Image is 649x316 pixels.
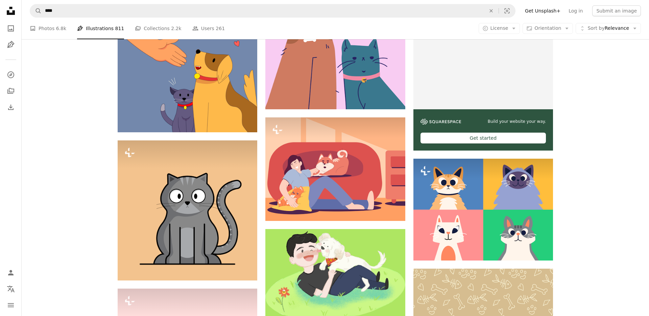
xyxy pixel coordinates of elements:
[4,38,18,51] a: Illustrations
[265,36,405,42] a: A dog and a cat are standing next to each other
[4,84,18,98] a: Collections
[4,282,18,296] button: Language
[30,4,42,17] button: Search Unsplash
[587,25,629,32] span: Relevance
[118,48,257,54] a: A person handing a dog a hand over a cat
[413,159,553,261] img: A group of cats with different colors and sizes
[484,4,499,17] button: Clear
[4,22,18,35] a: Photos
[118,140,257,280] img: A gray cat with big eyes sitting down
[216,25,225,32] span: 261
[490,25,508,31] span: License
[413,206,553,212] a: A group of cats with different colors and sizes
[4,266,18,279] a: Log in / Sign up
[265,271,405,277] a: Man plays happily with his dog.
[499,4,515,17] button: Visual search
[587,25,604,31] span: Sort by
[30,18,66,39] a: Photos 6.8k
[479,23,520,34] button: License
[523,23,573,34] button: Orientation
[4,4,18,19] a: Home — Unsplash
[135,18,181,39] a: Collections 2.2k
[534,25,561,31] span: Orientation
[4,68,18,82] a: Explore
[192,18,225,39] a: Users 261
[488,119,546,125] span: Build your website your way.
[420,119,461,125] img: file-1606177908946-d1eed1cbe4f5image
[265,117,405,221] img: A woman sitting on the floor with a cat and a dog
[118,207,257,213] a: A gray cat with big eyes sitting down
[592,5,641,16] button: Submit an image
[420,133,546,143] div: Get started
[171,25,181,32] span: 2.2k
[521,5,564,16] a: Get Unsplash+
[4,298,18,312] button: Menu
[576,23,641,34] button: Sort byRelevance
[30,4,515,18] form: Find visuals sitewide
[4,100,18,114] a: Download History
[265,166,405,172] a: A woman sitting on the floor with a cat and a dog
[564,5,587,16] a: Log in
[56,25,66,32] span: 6.8k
